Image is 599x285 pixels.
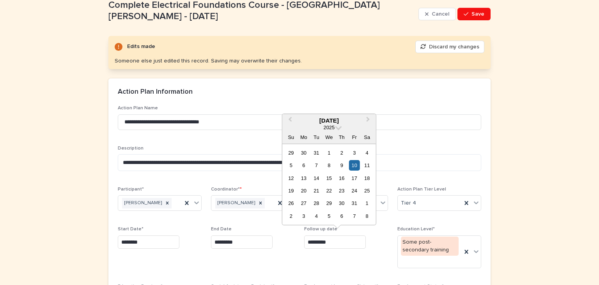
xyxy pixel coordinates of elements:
[215,198,256,208] div: [PERSON_NAME]
[311,185,322,196] div: Choose Tuesday, January 21st, 2025
[362,211,372,221] div: Choose Saturday, February 8th, 2025
[311,198,322,208] div: Choose Tuesday, January 28th, 2025
[115,58,302,64] div: Someone else just edited this record. Saving may overwrite their changes.
[362,173,372,183] div: Choose Saturday, January 18th, 2025
[118,88,193,96] h2: Action Plan Information
[311,148,322,158] div: Choose Tuesday, December 31st, 2024
[298,148,309,158] div: Choose Monday, December 30th, 2024
[401,237,459,256] div: Some post-secondary training
[298,198,309,208] div: Choose Monday, January 27th, 2025
[457,8,491,20] button: Save
[337,211,347,221] div: Choose Thursday, February 6th, 2025
[362,148,372,158] div: Choose Saturday, January 4th, 2025
[118,227,144,232] span: Start Date*
[122,198,163,208] div: [PERSON_NAME]
[324,198,334,208] div: Choose Wednesday, January 29th, 2025
[298,185,309,196] div: Choose Monday, January 20th, 2025
[286,173,296,183] div: Choose Sunday, January 12th, 2025
[298,132,309,142] div: Mo
[311,160,322,171] div: Choose Tuesday, January 7th, 2025
[311,132,322,142] div: Tu
[471,11,484,17] span: Save
[324,132,334,142] div: We
[127,42,155,52] div: Edits made
[362,132,372,142] div: Sa
[349,132,360,142] div: Fr
[349,173,360,183] div: Choose Friday, January 17th, 2025
[362,198,372,208] div: Choose Saturday, February 1st, 2025
[349,211,360,221] div: Choose Friday, February 7th, 2025
[118,187,144,192] span: Participant*
[401,199,416,207] span: Tier 4
[362,160,372,171] div: Choose Saturday, January 11th, 2025
[432,11,449,17] span: Cancel
[349,148,360,158] div: Choose Friday, January 3rd, 2025
[211,187,242,192] span: Coordinator*
[349,198,360,208] div: Choose Friday, January 31st, 2025
[349,160,360,171] div: Choose Friday, January 10th, 2025
[363,115,375,127] button: Next Month
[397,227,435,232] span: Education Level*
[324,173,334,183] div: Choose Wednesday, January 15th, 2025
[337,160,347,171] div: Choose Thursday, January 9th, 2025
[286,185,296,196] div: Choose Sunday, January 19th, 2025
[311,211,322,221] div: Choose Tuesday, February 4th, 2025
[298,160,309,171] div: Choose Monday, January 6th, 2025
[337,198,347,208] div: Choose Thursday, January 30th, 2025
[211,227,232,232] span: End Date
[286,148,296,158] div: Choose Sunday, December 29th, 2024
[337,185,347,196] div: Choose Thursday, January 23rd, 2025
[324,160,334,171] div: Choose Wednesday, January 8th, 2025
[324,185,334,196] div: Choose Wednesday, January 22nd, 2025
[286,132,296,142] div: Su
[118,146,144,151] span: Description
[415,41,484,53] button: Discard my changes
[285,146,373,223] div: month 2025-01
[324,125,335,130] span: 2025
[283,115,296,127] button: Previous Month
[324,211,334,221] div: Choose Wednesday, February 5th, 2025
[397,187,446,192] span: Action Plan Tier Level
[118,106,158,110] span: Action Plan Name
[311,173,322,183] div: Choose Tuesday, January 14th, 2025
[286,211,296,221] div: Choose Sunday, February 2nd, 2025
[286,198,296,208] div: Choose Sunday, January 26th, 2025
[418,8,456,20] button: Cancel
[282,117,376,124] div: [DATE]
[298,211,309,221] div: Choose Monday, February 3rd, 2025
[337,132,347,142] div: Th
[324,148,334,158] div: Choose Wednesday, January 1st, 2025
[298,173,309,183] div: Choose Monday, January 13th, 2025
[337,148,347,158] div: Choose Thursday, January 2nd, 2025
[337,173,347,183] div: Choose Thursday, January 16th, 2025
[286,160,296,171] div: Choose Sunday, January 5th, 2025
[349,185,360,196] div: Choose Friday, January 24th, 2025
[362,185,372,196] div: Choose Saturday, January 25th, 2025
